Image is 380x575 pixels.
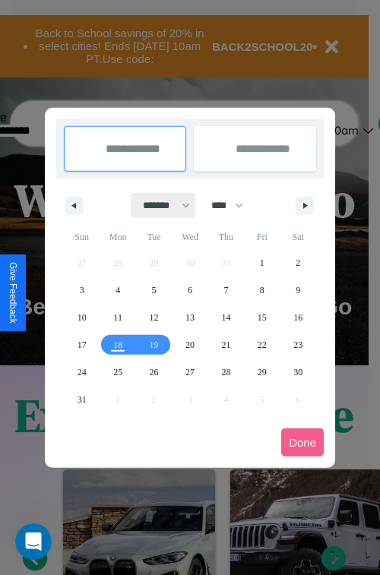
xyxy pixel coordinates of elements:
span: 3 [80,276,84,304]
button: 10 [64,304,100,331]
span: 28 [221,359,230,386]
span: 18 [113,331,122,359]
span: Wed [172,225,207,249]
span: 10 [78,304,87,331]
button: 1 [244,249,280,276]
button: 16 [280,304,316,331]
button: 30 [280,359,316,386]
button: 7 [208,276,244,304]
button: 20 [172,331,207,359]
button: 12 [136,304,172,331]
button: 17 [64,331,100,359]
span: 16 [293,304,302,331]
span: 1 [260,249,264,276]
span: 24 [78,359,87,386]
button: 14 [208,304,244,331]
button: 27 [172,359,207,386]
span: 8 [260,276,264,304]
span: 20 [185,331,195,359]
button: 24 [64,359,100,386]
span: 31 [78,386,87,413]
span: 4 [116,276,120,304]
button: 5 [136,276,172,304]
button: 9 [280,276,316,304]
button: 26 [136,359,172,386]
button: 29 [244,359,280,386]
button: 6 [172,276,207,304]
button: 21 [208,331,244,359]
span: Tue [136,225,172,249]
div: Give Feedback [8,262,18,324]
span: Sun [64,225,100,249]
button: 25 [100,359,135,386]
span: 2 [296,249,300,276]
span: 29 [258,359,267,386]
span: 26 [150,359,159,386]
span: 13 [185,304,195,331]
span: 7 [223,276,228,304]
span: 9 [296,276,300,304]
span: 15 [258,304,267,331]
span: 19 [150,331,159,359]
span: 5 [152,276,157,304]
span: 14 [221,304,230,331]
span: 22 [258,331,267,359]
button: 8 [244,276,280,304]
button: 2 [280,249,316,276]
iframe: Intercom live chat [15,523,52,560]
span: 30 [293,359,302,386]
span: 21 [221,331,230,359]
span: Mon [100,225,135,249]
button: 3 [64,276,100,304]
button: 28 [208,359,244,386]
span: 17 [78,331,87,359]
button: 4 [100,276,135,304]
span: 27 [185,359,195,386]
button: Done [281,428,324,457]
button: 18 [100,331,135,359]
span: 23 [293,331,302,359]
button: 19 [136,331,172,359]
span: Sat [280,225,316,249]
span: Fri [244,225,280,249]
span: 6 [188,276,192,304]
span: 25 [113,359,122,386]
button: 23 [280,331,316,359]
span: Thu [208,225,244,249]
button: 13 [172,304,207,331]
button: 31 [64,386,100,413]
span: 11 [113,304,122,331]
button: 11 [100,304,135,331]
button: 15 [244,304,280,331]
button: 22 [244,331,280,359]
span: 12 [150,304,159,331]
